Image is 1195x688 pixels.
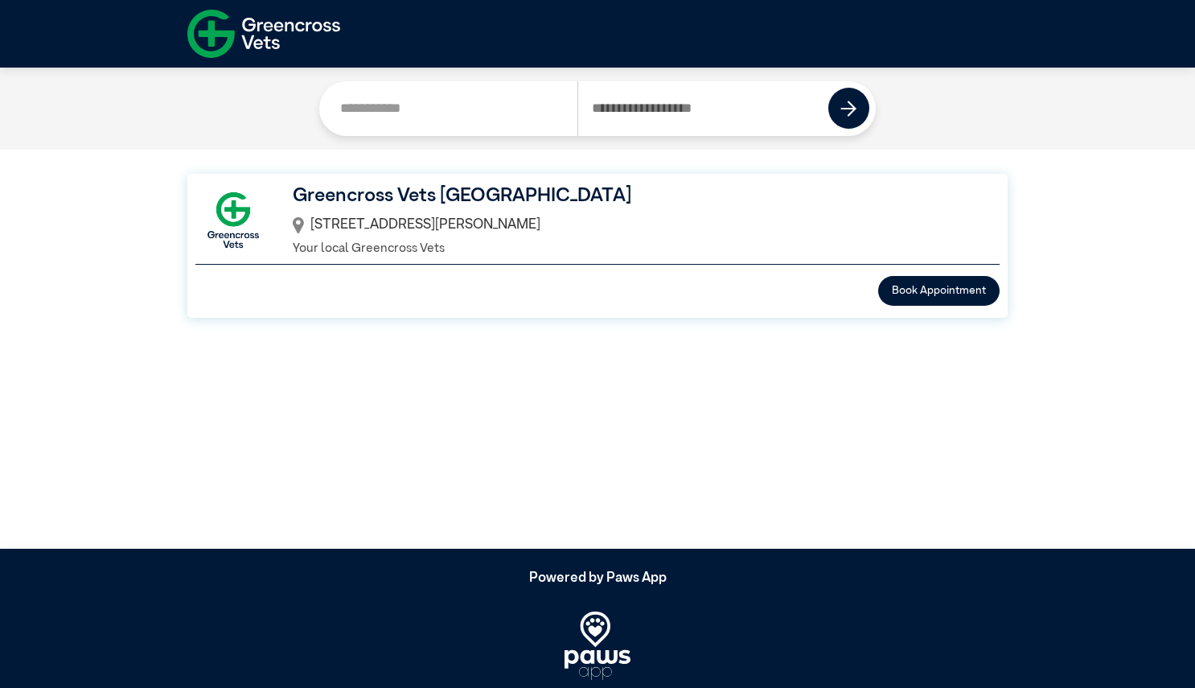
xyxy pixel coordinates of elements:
[187,4,340,64] img: f-logo
[293,240,978,258] p: Your local Greencross Vets
[565,612,630,680] img: PawsApp
[293,182,978,211] h3: Greencross Vets [GEOGRAPHIC_DATA]
[326,81,577,136] input: Search by Clinic Name
[577,81,829,136] input: Search by Postcode
[195,183,271,258] img: GX-Square.png
[293,211,978,240] div: [STREET_ADDRESS][PERSON_NAME]
[878,276,1000,306] button: Book Appointment
[187,571,1008,587] h5: Powered by Paws App
[840,101,856,117] img: icon-right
